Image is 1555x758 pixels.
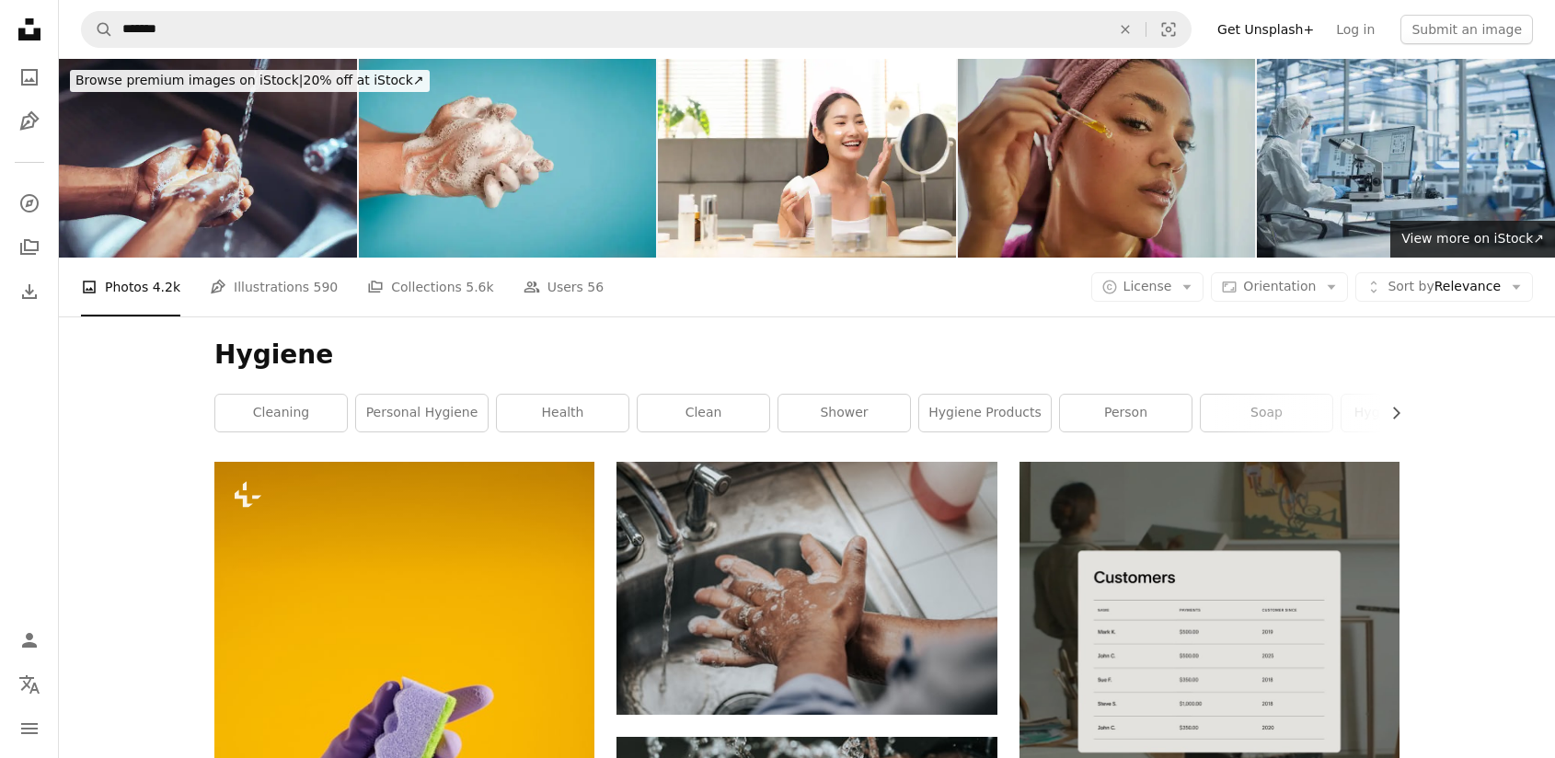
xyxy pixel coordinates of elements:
a: person in white shirt washing hands [616,580,996,596]
button: Language [11,666,48,703]
img: person in white shirt washing hands [616,462,996,715]
a: hygiene products [919,395,1051,431]
span: 5.6k [466,277,493,297]
a: Download History [11,273,48,310]
button: Visual search [1146,12,1191,47]
a: hygiene product [1342,395,1473,431]
a: soap [1201,395,1332,431]
a: cleaning [215,395,347,431]
a: person [1060,395,1192,431]
a: Log in / Sign up [11,622,48,659]
a: Photos [11,59,48,96]
button: Sort byRelevance [1355,272,1533,302]
button: scroll list to the right [1379,395,1399,431]
a: personal hygiene [356,395,488,431]
a: Illustrations [11,103,48,140]
span: 56 [587,277,604,297]
a: Illustrations 590 [210,258,338,316]
span: View more on iStock ↗ [1401,231,1544,246]
a: View more on iStock↗ [1390,221,1555,258]
span: 20% off at iStock ↗ [75,73,424,87]
button: Orientation [1211,272,1348,302]
button: Submit an image [1400,15,1533,44]
span: License [1123,279,1172,293]
button: Menu [11,710,48,747]
a: Users 56 [524,258,605,316]
span: Relevance [1388,278,1501,296]
span: 590 [314,277,339,297]
a: Log in [1325,15,1386,44]
img: Man washing hands [359,59,657,258]
button: Clear [1105,12,1146,47]
span: Browse premium images on iStock | [75,73,303,87]
a: a purple glove holding a sponge on a yellow background [214,738,594,754]
a: Explore [11,185,48,222]
a: Collections 5.6k [367,258,493,316]
h1: Hygiene [214,339,1399,372]
a: shower [778,395,910,431]
a: Get Unsplash+ [1206,15,1325,44]
a: Browse premium images on iStock|20% off at iStock↗ [59,59,441,103]
button: Search Unsplash [82,12,113,47]
a: health [497,395,628,431]
button: License [1091,272,1204,302]
img: Gotta make sure germs have a zero chance [59,59,357,258]
img: Skin care is the ultimate beauty.care of skin at home. Woman, product and skin for cosmetics, hea... [658,59,956,258]
span: Orientation [1243,279,1316,293]
a: clean [638,395,769,431]
img: Modern Factory: Industrial Engineer Working on Desktop Computer in Clean Sterile Coveralls. Scien... [1257,59,1555,258]
img: Daily skin-care routine [958,59,1256,258]
a: Collections [11,229,48,266]
span: Sort by [1388,279,1434,293]
form: Find visuals sitewide [81,11,1192,48]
